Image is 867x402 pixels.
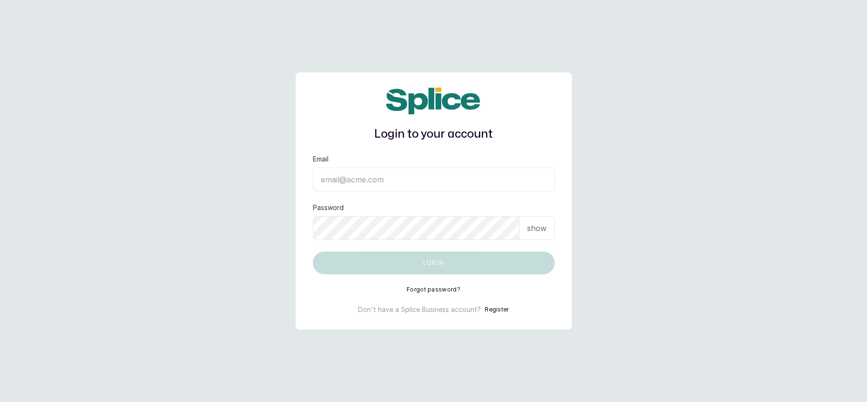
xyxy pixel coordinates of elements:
[313,203,344,212] label: Password
[313,126,555,143] h1: Login to your account
[313,168,555,191] input: email@acme.com
[313,154,329,164] label: Email
[485,305,508,314] button: Register
[313,251,555,274] button: Log in
[527,222,547,234] p: show
[407,286,460,293] button: Forgot password?
[358,305,481,314] p: Don't have a Splice Business account?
